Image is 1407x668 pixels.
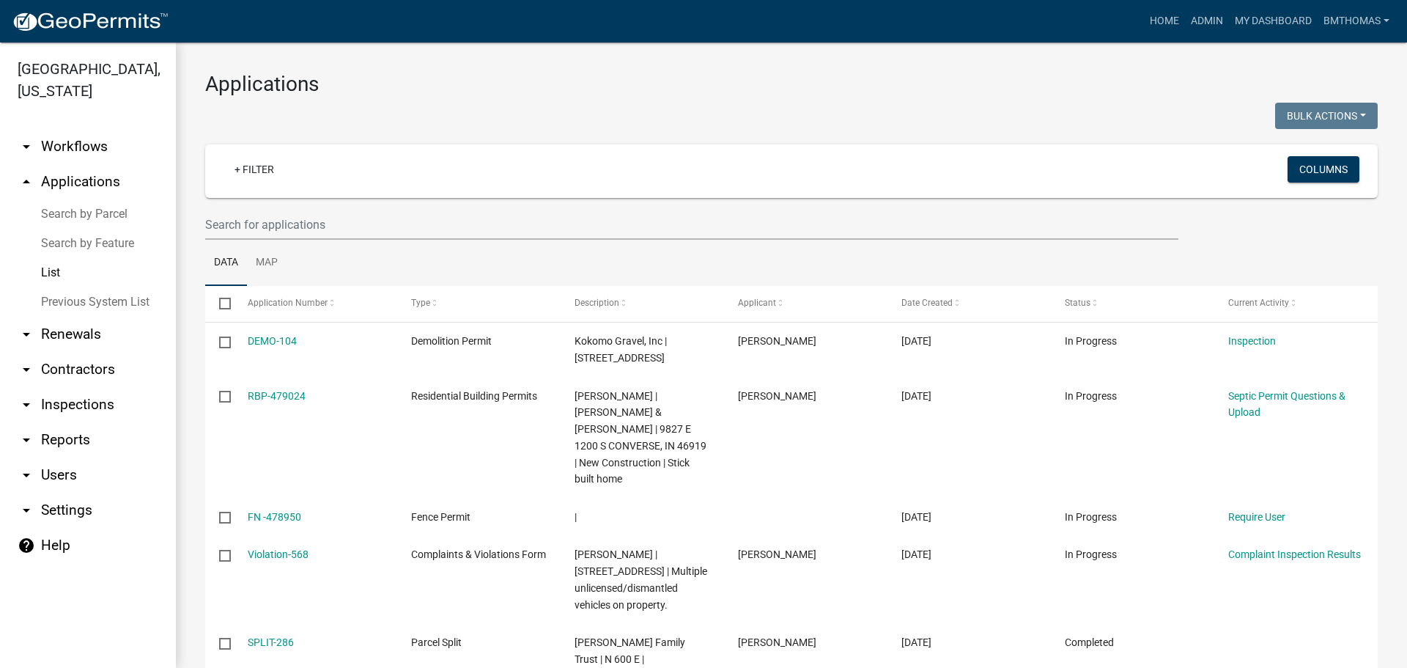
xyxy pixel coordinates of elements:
[901,636,931,648] span: 09/15/2025
[901,335,931,347] span: 09/17/2025
[1065,335,1117,347] span: In Progress
[248,390,306,402] a: RBP-479024
[1228,335,1276,347] a: Inspection
[738,298,776,308] span: Applicant
[18,173,35,191] i: arrow_drop_up
[1214,286,1378,321] datatable-header-cell: Current Activity
[18,502,35,519] i: arrow_drop_down
[1065,511,1117,523] span: In Progress
[901,298,953,308] span: Date Created
[18,326,35,343] i: arrow_drop_down
[248,548,309,560] a: Violation-568
[411,511,470,523] span: Fence Permit
[205,210,1178,240] input: Search for applications
[248,335,297,347] a: DEMO-104
[575,511,577,523] span: |
[223,156,286,183] a: + Filter
[738,636,816,648] span: Greg
[738,548,816,560] span: Brooklyn Thomas
[248,298,328,308] span: Application Number
[901,390,931,402] span: 09/16/2025
[575,335,667,364] span: Kokomo Gravel, Inc | 2930 E Paw Paw Pike
[901,548,931,560] span: 09/15/2025
[18,537,35,554] i: help
[18,396,35,414] i: arrow_drop_down
[575,298,619,308] span: Description
[1275,103,1378,129] button: Bulk Actions
[205,72,1378,97] h3: Applications
[1065,298,1090,308] span: Status
[1185,7,1229,35] a: Admin
[1051,286,1214,321] datatable-header-cell: Status
[411,548,546,560] span: Complaints & Violations Form
[575,390,706,485] span: Curtis Zehr | Curtis & Brandi Zehr | 9827 E 1200 S CONVERSE, IN 46919 | New Construction | Stick ...
[1318,7,1395,35] a: bmthomas
[247,240,287,287] a: Map
[724,286,887,321] datatable-header-cell: Applicant
[411,335,492,347] span: Demolition Permit
[738,335,816,347] span: Mike Bowyer
[411,390,537,402] span: Residential Building Permits
[561,286,724,321] datatable-header-cell: Description
[1065,636,1114,648] span: Completed
[1228,298,1289,308] span: Current Activity
[738,390,816,402] span: Curtis Zehr
[18,466,35,484] i: arrow_drop_down
[18,431,35,449] i: arrow_drop_down
[205,286,233,321] datatable-header-cell: Select
[411,298,430,308] span: Type
[1228,390,1345,419] a: Septic Permit Questions & Upload
[396,286,560,321] datatable-header-cell: Type
[1065,548,1117,560] span: In Progress
[248,636,294,648] a: SPLIT-286
[1288,156,1359,183] button: Columns
[1065,390,1117,402] span: In Progress
[1144,7,1185,35] a: Home
[205,240,247,287] a: Data
[901,511,931,523] span: 09/15/2025
[248,511,301,523] a: FN -478950
[18,361,35,378] i: arrow_drop_down
[1228,548,1361,560] a: Complaint Inspection Results
[233,286,396,321] datatable-header-cell: Application Number
[575,548,707,610] span: Allen, Veronica J | 2464 W THIRD ST | Multiple unlicensed/dismantled vehicles on property.
[18,138,35,155] i: arrow_drop_down
[1228,511,1285,523] a: Require User
[1229,7,1318,35] a: My Dashboard
[887,286,1051,321] datatable-header-cell: Date Created
[411,636,462,648] span: Parcel Split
